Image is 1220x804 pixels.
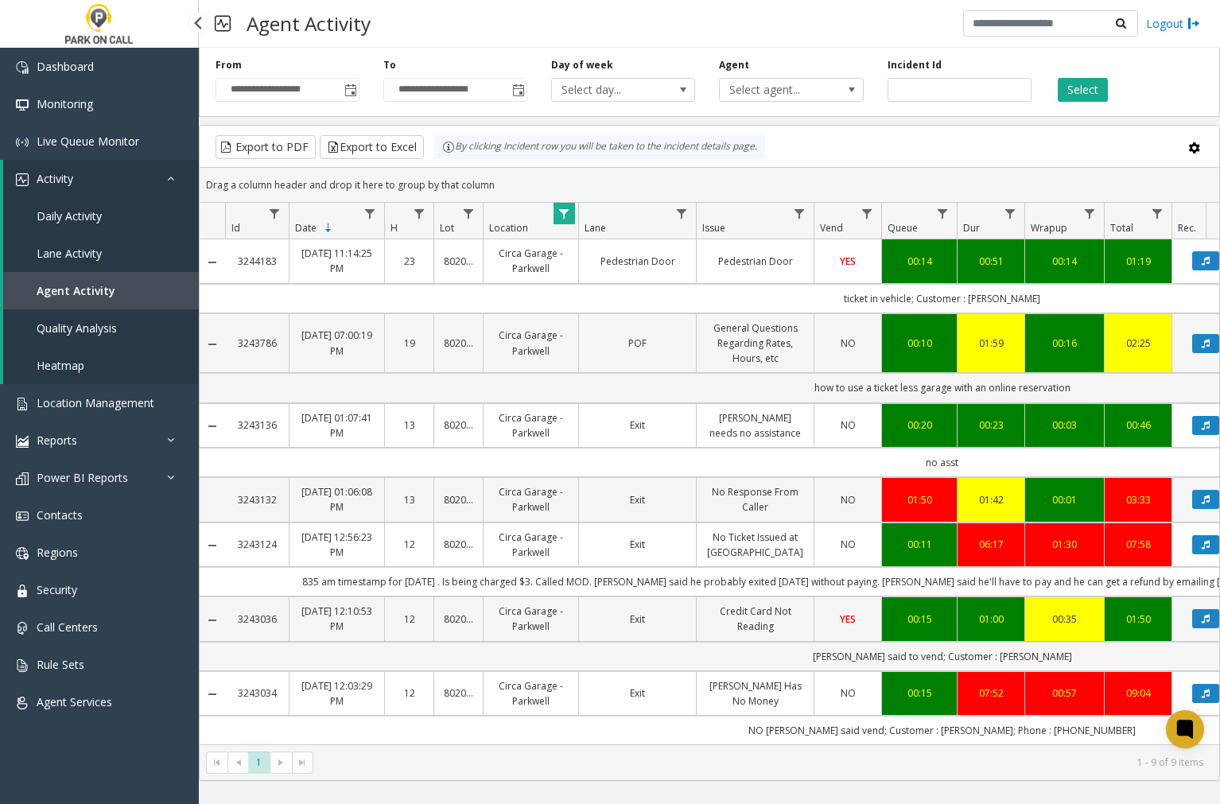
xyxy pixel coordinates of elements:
a: 01:50 [892,492,947,507]
a: 09:04 [1114,686,1162,701]
div: 01:00 [967,612,1015,627]
a: NO [824,686,872,701]
span: Daily Activity [37,208,102,223]
div: 00:01 [1035,492,1094,507]
span: NO [841,336,856,350]
a: 12 [394,612,424,627]
a: Collapse Details [200,256,225,269]
a: Circa Garage - Parkwell [493,246,569,276]
span: Page 1 [248,752,270,773]
a: 802024 [444,612,473,627]
a: Exit [589,492,686,507]
span: Dur [963,221,980,235]
div: 00:15 [892,612,947,627]
div: 00:35 [1035,612,1094,627]
a: 01:42 [967,492,1015,507]
span: Toggle popup [341,79,359,101]
div: 00:03 [1035,418,1094,433]
a: 00:11 [892,537,947,552]
a: 12 [394,537,424,552]
a: Collapse Details [200,688,225,701]
a: Activity [3,160,199,197]
a: No Ticket Issued at [GEOGRAPHIC_DATA] [706,530,804,560]
span: Queue [888,221,918,235]
a: 802024 [444,492,473,507]
button: Select [1058,78,1108,102]
a: [PERSON_NAME] needs no assistance [706,410,804,441]
div: Drag a column header and drop it here to group by that column [200,171,1219,199]
span: Activity [37,171,73,186]
a: 13 [394,418,424,433]
a: [DATE] 12:56:23 PM [299,530,375,560]
a: NO [824,418,872,433]
a: 802024 [444,686,473,701]
img: 'icon' [16,99,29,111]
a: Collapse Details [200,614,225,627]
a: [DATE] 07:00:19 PM [299,328,375,358]
a: Collapse Details [200,420,225,433]
a: 3243136 [235,418,279,433]
span: NO [841,686,856,700]
a: YES [824,612,872,627]
a: POF [589,336,686,351]
a: 3243132 [235,492,279,507]
div: 01:59 [967,336,1015,351]
span: YES [840,254,856,268]
a: 802024 [444,418,473,433]
span: Quality Analysis [37,320,117,336]
span: Reports [37,433,77,448]
div: 00:51 [967,254,1015,269]
img: 'icon' [16,622,29,635]
span: Date [295,221,317,235]
label: Incident Id [888,58,942,72]
a: 13 [394,492,424,507]
span: Lane [585,221,606,235]
img: logout [1187,15,1200,32]
a: Circa Garage - Parkwell [493,328,569,358]
img: 'icon' [16,659,29,672]
a: Circa Garage - Parkwell [493,678,569,709]
a: 802024 [444,537,473,552]
a: 01:30 [1035,537,1094,552]
a: Circa Garage - Parkwell [493,604,569,634]
a: 00:15 [892,686,947,701]
a: 07:58 [1114,537,1162,552]
a: [DATE] 01:06:08 PM [299,484,375,515]
a: Id Filter Menu [264,203,286,224]
a: Exit [589,612,686,627]
span: Total [1110,221,1133,235]
h3: Agent Activity [239,4,379,43]
img: 'icon' [16,472,29,485]
a: Exit [589,418,686,433]
span: Call Centers [37,620,98,635]
a: Wrapup Filter Menu [1079,203,1101,224]
span: NO [841,493,856,507]
a: 802024 [444,336,473,351]
img: 'icon' [16,398,29,410]
span: Heatmap [37,358,84,373]
img: 'icon' [16,435,29,448]
span: NO [841,538,856,551]
a: 02:25 [1114,336,1162,351]
span: YES [840,612,856,626]
div: Data table [200,203,1219,744]
span: Select agent... [720,79,833,101]
div: 00:14 [1035,254,1094,269]
div: 07:52 [967,686,1015,701]
label: Day of week [551,58,613,72]
img: 'icon' [16,547,29,560]
a: Circa Garage - Parkwell [493,410,569,441]
a: Agent Activity [3,272,199,309]
div: By clicking Incident row you will be taken to the incident details page. [434,135,765,159]
a: Logout [1146,15,1200,32]
span: NO [841,418,856,432]
div: 00:14 [892,254,947,269]
a: 01:19 [1114,254,1162,269]
a: 3243124 [235,537,279,552]
a: NO [824,336,872,351]
a: 00:20 [892,418,947,433]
